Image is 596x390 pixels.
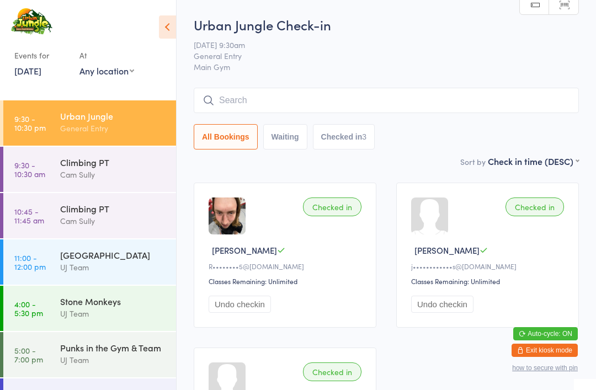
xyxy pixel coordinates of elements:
input: Search [194,88,579,113]
span: General Entry [194,50,562,61]
h2: Urban Jungle Check-in [194,15,579,34]
div: General Entry [60,122,167,135]
div: R••••••••5@[DOMAIN_NAME] [209,261,365,271]
div: Events for [14,46,68,65]
span: [PERSON_NAME] [212,244,277,256]
a: 9:30 -10:30 amClimbing PTCam Sully [3,147,176,192]
div: At [79,46,134,65]
button: Waiting [263,124,307,149]
div: j••••••••••••s@[DOMAIN_NAME] [411,261,567,271]
div: Cam Sully [60,168,167,181]
a: 11:00 -12:00 pm[GEOGRAPHIC_DATA]UJ Team [3,239,176,285]
img: image1666523586.png [209,197,246,234]
button: Exit kiosk mode [512,344,578,357]
span: Main Gym [194,61,579,72]
div: 3 [362,132,366,141]
div: UJ Team [60,354,167,366]
span: [DATE] 9:30am [194,39,562,50]
a: 5:00 -7:00 pmPunks in the Gym & TeamUJ Team [3,332,176,377]
button: All Bookings [194,124,258,149]
div: Climbing PT [60,156,167,168]
img: Urban Jungle Indoor Rock Climbing [11,8,52,35]
label: Sort by [460,156,486,167]
div: Cam Sully [60,215,167,227]
div: Checked in [303,197,361,216]
a: [DATE] [14,65,41,77]
div: UJ Team [60,261,167,274]
time: 4:00 - 5:30 pm [14,300,43,317]
div: UJ Team [60,307,167,320]
div: [GEOGRAPHIC_DATA] [60,249,167,261]
div: Any location [79,65,134,77]
time: 11:00 - 12:00 pm [14,253,46,271]
a: 9:30 -10:30 pmUrban JungleGeneral Entry [3,100,176,146]
button: how to secure with pin [512,364,578,372]
div: Classes Remaining: Unlimited [209,276,365,286]
div: Stone Monkeys [60,295,167,307]
a: 4:00 -5:30 pmStone MonkeysUJ Team [3,286,176,331]
a: 10:45 -11:45 amClimbing PTCam Sully [3,193,176,238]
div: Check in time (DESC) [488,155,579,167]
div: Climbing PT [60,202,167,215]
button: Undo checkin [209,296,271,313]
div: Classes Remaining: Unlimited [411,276,567,286]
div: Checked in [505,197,564,216]
button: Auto-cycle: ON [513,327,578,340]
div: Urban Jungle [60,110,167,122]
time: 9:30 - 10:30 pm [14,114,46,132]
div: Punks in the Gym & Team [60,341,167,354]
button: Checked in3 [313,124,375,149]
time: 5:00 - 7:00 pm [14,346,43,364]
time: 10:45 - 11:45 am [14,207,44,225]
div: Checked in [303,362,361,381]
time: 9:30 - 10:30 am [14,161,45,178]
button: Undo checkin [411,296,473,313]
span: [PERSON_NAME] [414,244,480,256]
